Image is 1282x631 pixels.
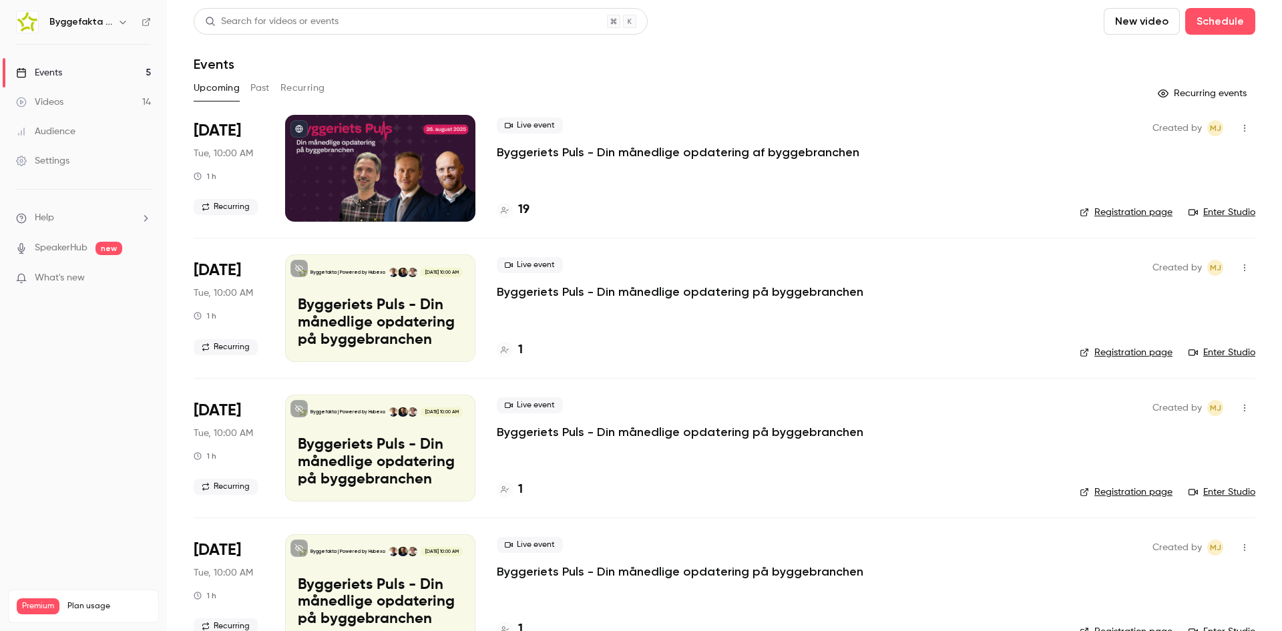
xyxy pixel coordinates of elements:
[1080,485,1172,499] a: Registration page
[421,268,462,277] span: [DATE] 10:00 AM
[194,260,241,281] span: [DATE]
[497,284,863,300] a: Byggeriets Puls - Din månedlige opdatering på byggebranchen
[497,201,529,219] a: 19
[135,272,151,284] iframe: Noticeable Trigger
[194,400,241,421] span: [DATE]
[1210,260,1221,276] span: MJ
[1207,540,1223,556] span: Mads Toft Jensen
[194,147,253,160] span: Tue, 10:00 AM
[497,424,863,440] a: Byggeriets Puls - Din månedlige opdatering på byggebranchen
[497,481,523,499] a: 1
[389,268,398,277] img: Lasse Lundqvist
[518,341,523,359] h4: 1
[17,11,38,33] img: Byggefakta | Powered by Hubexo
[194,479,258,495] span: Recurring
[95,242,122,255] span: new
[205,15,339,29] div: Search for videos or events
[194,56,234,72] h1: Events
[497,144,859,160] a: Byggeriets Puls - Din månedlige opdatering af byggebranchen
[1104,8,1180,35] button: New video
[35,241,87,255] a: SpeakerHub
[194,171,216,182] div: 1 h
[194,339,258,355] span: Recurring
[310,548,385,555] p: Byggefakta | Powered by Hubexo
[250,77,270,99] button: Past
[389,407,398,417] img: Lasse Lundqvist
[1152,260,1202,276] span: Created by
[1080,206,1172,219] a: Registration page
[194,310,216,321] div: 1 h
[1080,346,1172,359] a: Registration page
[421,547,462,556] span: [DATE] 10:00 AM
[285,254,475,361] a: Byggeriets Puls - Din månedlige opdatering på byggebranchenByggefakta | Powered by HubexoRasmus S...
[67,601,150,612] span: Plan usage
[518,201,529,219] h4: 19
[194,540,241,561] span: [DATE]
[285,395,475,501] a: Byggeriets Puls - Din månedlige opdatering på byggebranchenByggefakta | Powered by HubexoRasmus S...
[16,154,69,168] div: Settings
[1210,400,1221,416] span: MJ
[310,269,385,276] p: Byggefakta | Powered by Hubexo
[1185,8,1255,35] button: Schedule
[1189,485,1255,499] a: Enter Studio
[194,590,216,601] div: 1 h
[497,257,563,273] span: Live event
[35,271,85,285] span: What's new
[1189,346,1255,359] a: Enter Studio
[497,564,863,580] a: Byggeriets Puls - Din månedlige opdatering på byggebranchen
[408,407,417,417] img: Rasmus Schulian
[16,66,62,79] div: Events
[421,407,462,417] span: [DATE] 10:00 AM
[194,286,253,300] span: Tue, 10:00 AM
[1207,120,1223,136] span: Mads Toft Jensen
[194,199,258,215] span: Recurring
[408,547,417,556] img: Rasmus Schulian
[1152,540,1202,556] span: Created by
[1210,540,1221,556] span: MJ
[35,211,54,225] span: Help
[398,268,407,277] img: Thomas Simonsen
[1207,260,1223,276] span: Mads Toft Jensen
[497,341,523,359] a: 1
[194,115,264,222] div: Aug 26 Tue, 10:00 AM (Europe/Copenhagen)
[16,125,75,138] div: Audience
[194,77,240,99] button: Upcoming
[497,537,563,553] span: Live event
[194,395,264,501] div: Oct 28 Tue, 10:00 AM (Europe/Copenhagen)
[1152,400,1202,416] span: Created by
[389,547,398,556] img: Lasse Lundqvist
[194,427,253,440] span: Tue, 10:00 AM
[298,297,463,349] p: Byggeriets Puls - Din månedlige opdatering på byggebranchen
[1152,120,1202,136] span: Created by
[49,15,112,29] h6: Byggefakta | Powered by Hubexo
[280,77,325,99] button: Recurring
[1207,400,1223,416] span: Mads Toft Jensen
[298,437,463,488] p: Byggeriets Puls - Din månedlige opdatering på byggebranchen
[16,211,151,225] li: help-dropdown-opener
[408,268,417,277] img: Rasmus Schulian
[194,451,216,461] div: 1 h
[1189,206,1255,219] a: Enter Studio
[194,120,241,142] span: [DATE]
[194,254,264,361] div: Sep 30 Tue, 10:00 AM (Europe/Copenhagen)
[1210,120,1221,136] span: MJ
[194,566,253,580] span: Tue, 10:00 AM
[398,547,407,556] img: Thomas Simonsen
[17,598,59,614] span: Premium
[497,118,563,134] span: Live event
[497,397,563,413] span: Live event
[298,577,463,628] p: Byggeriets Puls - Din månedlige opdatering på byggebranchen
[518,481,523,499] h4: 1
[1152,83,1255,104] button: Recurring events
[16,95,63,109] div: Videos
[310,409,385,415] p: Byggefakta | Powered by Hubexo
[398,407,407,417] img: Thomas Simonsen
